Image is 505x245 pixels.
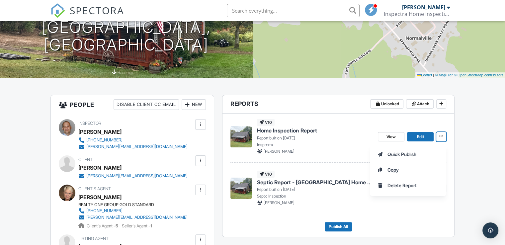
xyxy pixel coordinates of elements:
span: Client [78,157,93,162]
h1: [STREET_ADDRESS] [GEOGRAPHIC_DATA], [GEOGRAPHIC_DATA] [11,1,242,53]
input: Search everything... [227,4,360,17]
span: Client's Agent - [87,223,119,228]
div: [PHONE_NUMBER] [86,137,123,143]
div: [PERSON_NAME][EMAIL_ADDRESS][DOMAIN_NAME] [86,144,188,149]
span: Inspector [78,121,101,126]
a: [PERSON_NAME] [78,192,122,202]
div: [PERSON_NAME][EMAIL_ADDRESS][DOMAIN_NAME] [86,215,188,220]
span: SPECTORA [70,3,124,17]
a: © OpenStreetMap contributors [454,73,503,77]
span: Seller's Agent - [122,223,152,228]
div: [PERSON_NAME] [78,127,122,137]
h3: People [51,95,214,114]
div: REALTY ONE GROUP GOLD STANDARD [78,202,193,207]
strong: 1 [150,223,152,228]
span: basement [118,70,135,75]
div: [PERSON_NAME] [402,4,445,11]
a: [PHONE_NUMBER] [78,207,188,214]
a: Leaflet [417,73,432,77]
a: [PERSON_NAME][EMAIL_ADDRESS][DOMAIN_NAME] [78,173,188,179]
strong: 5 [116,223,118,228]
span: | [433,73,434,77]
a: [PERSON_NAME][EMAIL_ADDRESS][DOMAIN_NAME] [78,214,188,221]
div: New [182,99,206,110]
div: Disable Client CC Email [114,99,179,110]
span: Listing Agent [78,236,109,241]
a: [PHONE_NUMBER] [78,137,188,143]
a: [PERSON_NAME][EMAIL_ADDRESS][DOMAIN_NAME] [78,143,188,150]
div: [PHONE_NUMBER] [86,208,123,213]
a: SPECTORA [50,9,124,23]
img: The Best Home Inspection Software - Spectora [50,3,65,18]
div: Open Intercom Messenger [482,222,498,238]
span: Client's Agent [78,186,111,191]
div: [PERSON_NAME] [78,163,122,173]
div: [PERSON_NAME][EMAIL_ADDRESS][DOMAIN_NAME] [86,173,188,179]
div: Inspectra Home Inspections [384,11,450,17]
a: © MapTiler [435,73,453,77]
